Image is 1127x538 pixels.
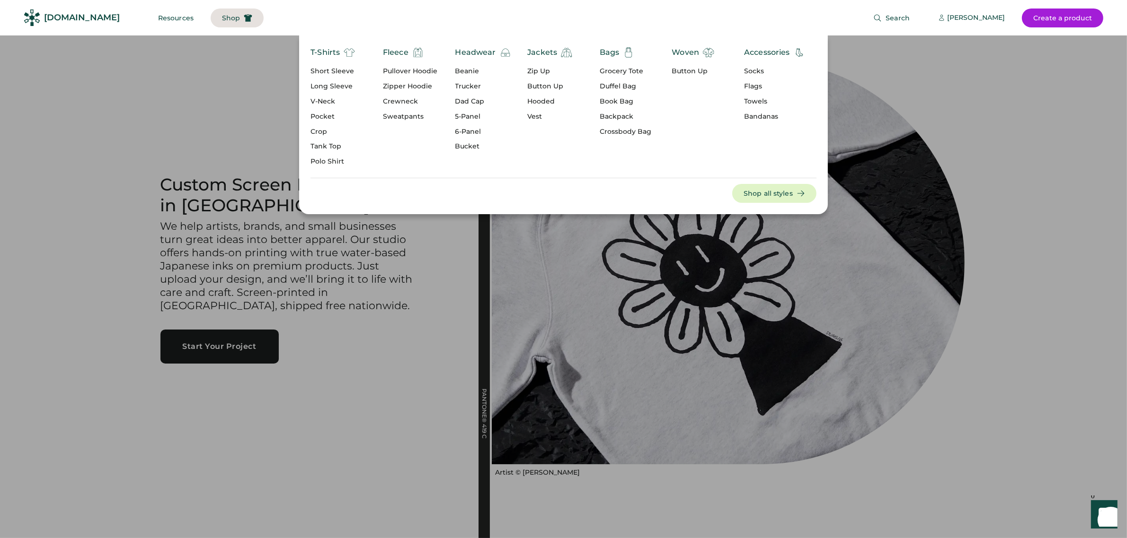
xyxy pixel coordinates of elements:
div: T-Shirts [311,47,340,58]
div: Fleece [383,47,408,58]
div: Beanie [455,67,511,76]
div: Zipper Hoodie [383,82,437,91]
img: Rendered Logo - Screens [24,9,40,26]
div: Short Sleeve [311,67,355,76]
img: shirt.svg [703,47,714,58]
div: Towels [744,97,805,106]
button: Shop all styles [732,184,816,203]
button: Shop [211,9,264,27]
button: Search [862,9,921,27]
div: Socks [744,67,805,76]
div: Jackets [527,47,557,58]
img: t-shirt%20%282%29.svg [344,47,355,58]
div: Tank Top [311,142,355,151]
div: Zip Up [527,67,572,76]
div: Bags [600,47,620,58]
div: Button Up [527,82,572,91]
div: 6-Panel [455,127,511,137]
img: jacket%20%281%29.svg [561,47,572,58]
div: Pullover Hoodie [383,67,437,76]
div: Sweatpants [383,112,437,121]
div: Pocket [311,112,355,121]
div: [PERSON_NAME] [947,13,1005,23]
div: Polo Shirt [311,157,355,166]
div: Book Bag [600,97,651,106]
img: Totebag-01.svg [623,47,634,58]
div: [DOMAIN_NAME] [44,12,120,24]
img: beanie.svg [500,47,511,58]
span: Shop [222,15,240,21]
div: Headwear [455,47,496,58]
div: Vest [527,112,572,121]
div: Duffel Bag [600,82,651,91]
div: Long Sleeve [311,82,355,91]
div: Accessories [744,47,790,58]
div: Grocery Tote [600,67,651,76]
button: Resources [147,9,205,27]
div: Bucket [455,142,511,151]
span: Search [886,15,910,21]
button: Create a product [1022,9,1103,27]
div: Crewneck [383,97,437,106]
iframe: Front Chat [1082,495,1123,536]
div: Crossbody Bag [600,127,651,137]
div: Bandanas [744,112,805,121]
div: Hooded [527,97,572,106]
div: Button Up [672,67,714,76]
div: Dad Cap [455,97,511,106]
div: Flags [744,82,805,91]
div: 5-Panel [455,112,511,121]
img: accessories-ab-01.svg [794,47,805,58]
div: Woven [672,47,699,58]
img: hoodie.svg [412,47,424,58]
div: Backpack [600,112,651,121]
div: Crop [311,127,355,137]
div: V-Neck [311,97,355,106]
div: Trucker [455,82,511,91]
